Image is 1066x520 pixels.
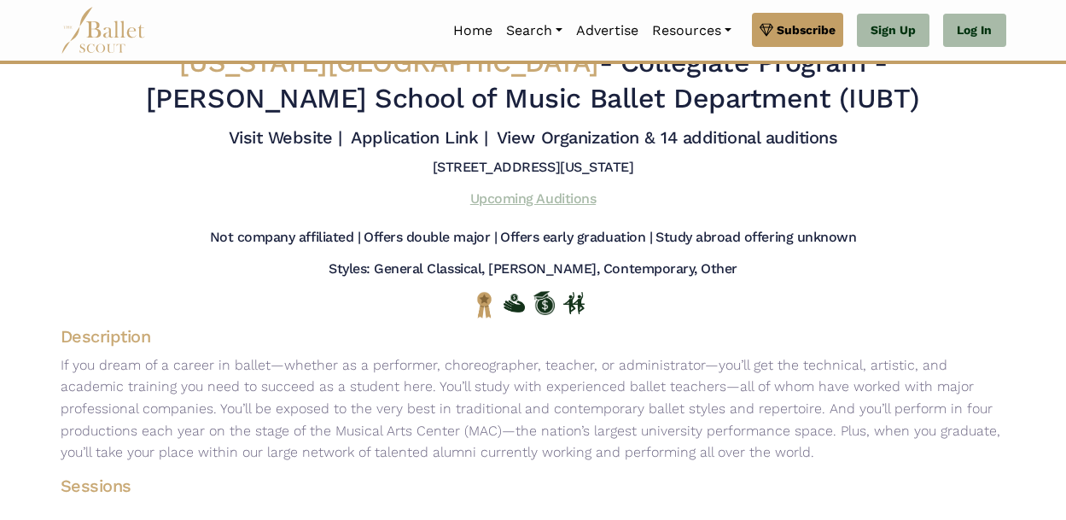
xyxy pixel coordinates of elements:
[433,159,634,177] h5: [STREET_ADDRESS][US_STATE]
[563,292,585,314] img: In Person
[497,127,837,148] a: View Organization & 14 additional auditions
[752,13,843,47] a: Subscribe
[351,127,487,148] a: Application Link |
[857,14,929,48] a: Sign Up
[210,229,360,247] h5: Not company affiliated |
[446,13,499,49] a: Home
[47,475,993,497] h4: Sessions
[943,14,1005,48] a: Log In
[329,260,737,278] h5: Styles: General Classical, [PERSON_NAME], Contemporary, Other
[229,127,342,148] a: Visit Website |
[499,13,569,49] a: Search
[569,13,645,49] a: Advertise
[504,294,525,313] img: Offers Financial Aid
[645,13,738,49] a: Resources
[364,229,497,247] h5: Offers double major |
[141,45,924,116] h2: - [PERSON_NAME] School of Music Ballet Department (IUBT)
[470,190,596,207] a: Upcoming Auditions
[777,20,836,39] span: Subscribe
[474,291,495,318] img: National
[500,229,652,247] h5: Offers early graduation |
[533,291,555,315] img: Offers Scholarship
[47,354,1020,464] p: If you dream of a career in ballet—whether as a performer, choreographer, teacher, or administrat...
[655,229,856,247] h5: Study abroad offering unknown
[47,325,1020,348] h4: Description
[760,20,773,39] img: gem.svg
